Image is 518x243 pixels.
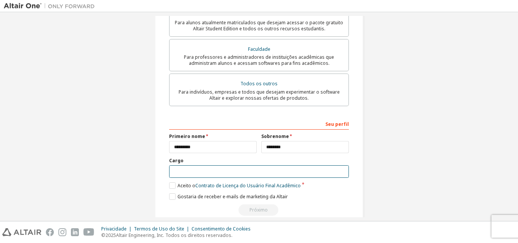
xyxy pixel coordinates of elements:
font: © [101,232,105,238]
font: Termos de Uso do Site [134,226,184,232]
img: Altair Um [4,2,99,10]
img: linkedin.svg [71,228,79,236]
font: Seu perfil [325,121,349,127]
font: Para indivíduos, empresas e todos que desejam experimentar o software Altair e explorar nossas of... [179,89,340,101]
font: Aceito o [177,182,195,189]
font: Para alunos atualmente matriculados que desejam acessar o pacote gratuito Altair Student Edition ... [175,19,343,32]
font: Sobrenome [261,133,289,140]
font: Para professores e administradores de instituições acadêmicas que administram alunos e acessam so... [184,54,334,66]
font: Contrato de Licença do Usuário Final [195,182,275,189]
font: Acadêmico [276,182,301,189]
img: altair_logo.svg [2,228,41,236]
font: 2025 [105,232,116,238]
font: Cargo [169,157,184,164]
font: Faculdade [248,46,270,52]
font: Consentimento de Cookies [192,226,251,232]
img: facebook.svg [46,228,54,236]
font: Privacidade [101,226,127,232]
font: Gostaria de receber e-mails de marketing da Altair [177,193,288,200]
font: Altair Engineering, Inc. Todos os direitos reservados. [116,232,232,238]
img: youtube.svg [83,228,94,236]
img: instagram.svg [58,228,66,236]
font: Primeiro nome [169,133,205,140]
div: You need to provide your academic email [169,204,349,216]
font: Todos os outros [240,80,278,87]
